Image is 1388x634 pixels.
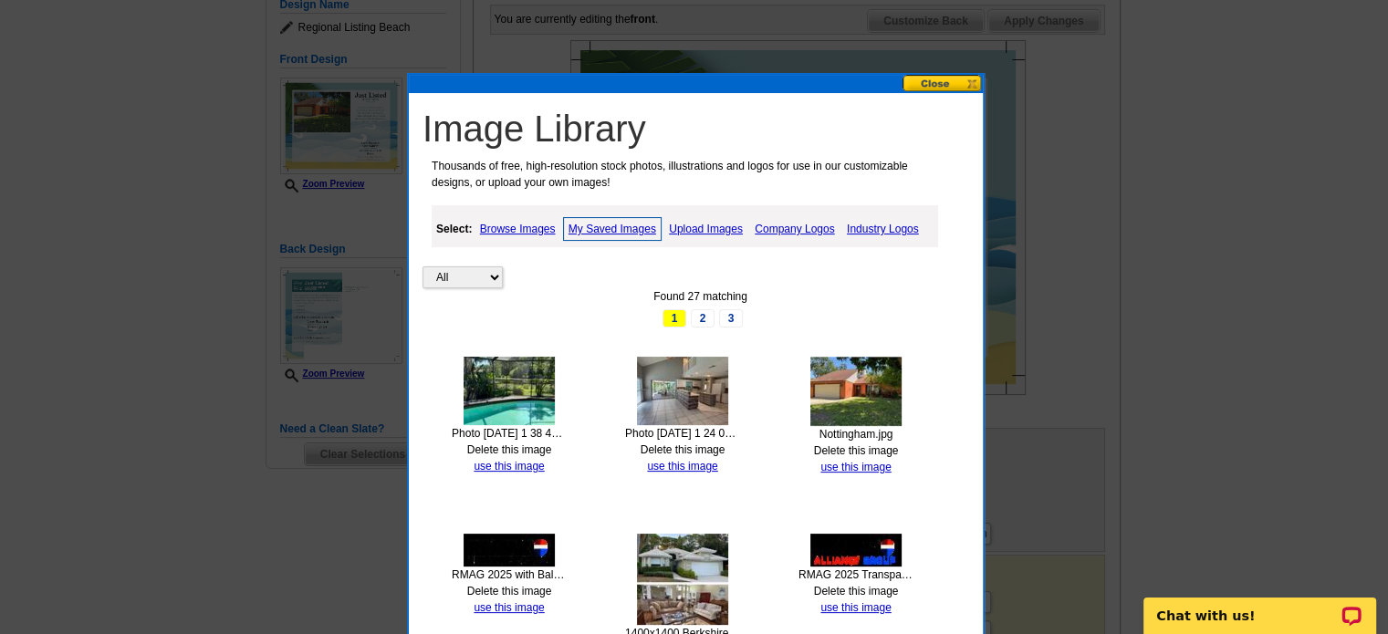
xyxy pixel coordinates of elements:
[798,426,913,442] div: Nottingham.jpg
[750,218,839,240] a: Company Logos
[647,460,717,473] a: use this image
[820,601,891,614] a: use this image
[467,585,552,598] a: Delete this image
[637,534,728,625] img: thumb-688802ab9d6bc.jpg
[452,566,567,583] div: RMAG 2025 with Balloon.png
[1132,577,1388,634] iframe: LiveChat chat widget
[423,158,944,191] p: Thousands of free, high-resolution stock photos, illustrations and logos for use in our customiza...
[691,309,715,327] a: 2
[452,425,567,442] div: Photo [DATE] 1 38 43 PM Custom.jpg
[436,223,472,235] strong: Select:
[664,218,747,240] a: Upload Images
[814,444,899,457] a: Delete this image
[810,357,902,426] img: thumb-68dea770f41f1.jpg
[641,443,725,456] a: Delete this image
[719,309,743,327] a: 3
[474,601,544,614] a: use this image
[467,443,552,456] a: Delete this image
[464,534,555,566] img: thumb-6888036beab24.jpg
[464,357,555,425] img: thumb-68dea8273a588.jpg
[625,425,740,442] div: Photo [DATE] 1 24 04 PM Custom.jpg
[810,534,902,566] img: thumb-68880159253ad.jpg
[663,309,686,327] span: 1
[563,217,662,241] a: My Saved Images
[475,218,560,240] a: Browse Images
[423,107,978,151] h1: Image Library
[423,288,978,305] div: Found 27 matching
[798,566,913,583] div: RMAG 2025 Transparent.png
[842,218,924,240] a: Industry Logos
[637,357,728,425] img: thumb-68dea8093949a.jpg
[814,585,899,598] a: Delete this image
[474,460,544,473] a: use this image
[820,461,891,473] a: use this image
